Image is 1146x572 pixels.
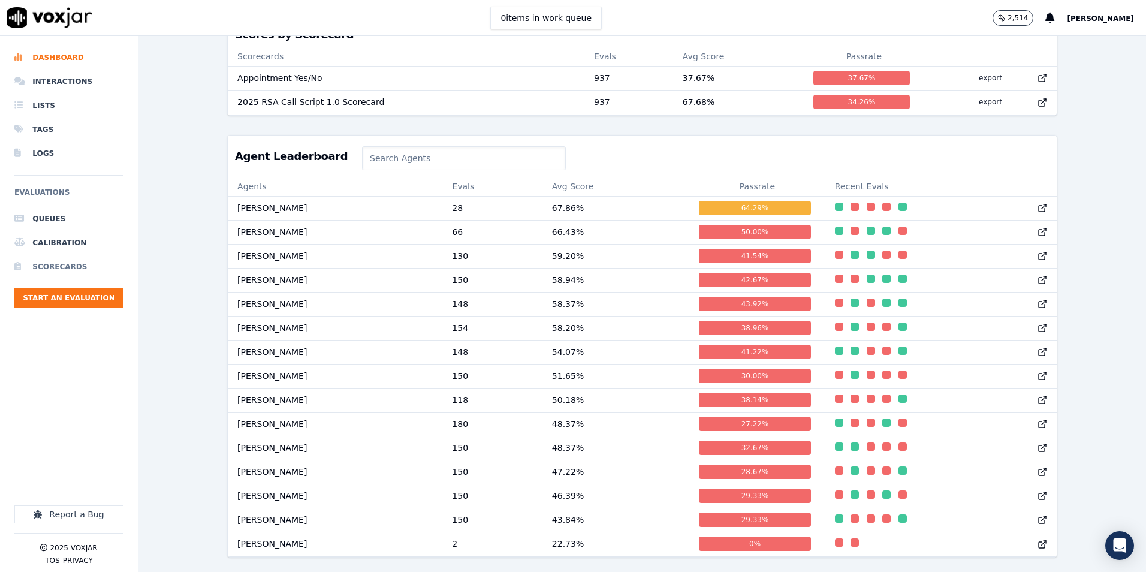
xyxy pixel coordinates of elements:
[228,436,442,460] td: [PERSON_NAME]
[542,436,689,460] td: 48.37 %
[50,543,97,553] p: 2025 Voxjar
[993,10,1033,26] button: 2,514
[969,92,1012,112] button: export
[813,95,910,109] div: 34.26 %
[228,316,442,340] td: [PERSON_NAME]
[14,70,123,94] a: Interactions
[442,340,542,364] td: 148
[542,388,689,412] td: 50.18 %
[228,90,584,114] td: 2025 RSA Call Script 1.0 Scorecard
[14,231,123,255] li: Calibration
[228,268,442,292] td: [PERSON_NAME]
[699,513,811,527] div: 29.33 %
[14,288,123,308] button: Start an Evaluation
[699,297,811,311] div: 43.92 %
[442,508,542,532] td: 150
[442,244,542,268] td: 130
[673,47,804,66] th: Avg Score
[442,484,542,508] td: 150
[14,94,123,118] a: Lists
[699,417,811,431] div: 27.22 %
[442,196,542,220] td: 28
[442,220,542,244] td: 66
[228,196,442,220] td: [PERSON_NAME]
[699,489,811,503] div: 29.33 %
[490,7,602,29] button: 0items in work queue
[228,292,442,316] td: [PERSON_NAME]
[14,255,123,279] a: Scorecards
[699,201,811,215] div: 64.29 %
[14,142,123,165] a: Logs
[699,393,811,407] div: 38.14 %
[14,207,123,231] a: Queues
[542,220,689,244] td: 66.43 %
[1008,13,1028,23] p: 2,514
[228,484,442,508] td: [PERSON_NAME]
[1067,14,1134,23] span: [PERSON_NAME]
[442,316,542,340] td: 154
[542,484,689,508] td: 46.39 %
[542,196,689,220] td: 67.86 %
[542,292,689,316] td: 58.37 %
[699,537,811,551] div: 0 %
[442,532,542,556] td: 2
[14,118,123,142] a: Tags
[689,177,825,196] th: Passrate
[542,460,689,484] td: 47.22 %
[228,177,442,196] th: Agents
[228,460,442,484] td: [PERSON_NAME]
[14,46,123,70] a: Dashboard
[825,177,1057,196] th: Recent Evals
[699,345,811,359] div: 41.22 %
[228,508,442,532] td: [PERSON_NAME]
[235,29,1050,40] h3: Scores by Scorecard
[699,225,811,239] div: 50.00 %
[673,90,804,114] td: 67.68 %
[993,10,1045,26] button: 2,514
[442,436,542,460] td: 150
[45,556,59,565] button: TOS
[442,292,542,316] td: 148
[542,316,689,340] td: 58.20 %
[362,146,566,170] input: Search Agents
[14,505,123,523] button: Report a Bug
[542,508,689,532] td: 43.84 %
[1105,531,1134,560] div: Open Intercom Messenger
[442,364,542,388] td: 150
[542,340,689,364] td: 54.07 %
[442,460,542,484] td: 150
[228,388,442,412] td: [PERSON_NAME]
[7,7,92,28] img: voxjar logo
[699,249,811,263] div: 41.54 %
[584,47,673,66] th: Evals
[14,185,123,207] h6: Evaluations
[542,532,689,556] td: 22.73 %
[228,412,442,436] td: [PERSON_NAME]
[442,412,542,436] td: 180
[699,465,811,479] div: 28.67 %
[228,244,442,268] td: [PERSON_NAME]
[228,47,584,66] th: Scorecards
[442,268,542,292] td: 150
[584,90,673,114] td: 937
[673,66,804,90] td: 37.67 %
[969,68,1012,88] button: export
[804,47,924,66] th: Passrate
[542,244,689,268] td: 59.20 %
[63,556,93,565] button: Privacy
[228,532,442,556] td: [PERSON_NAME]
[235,151,348,162] h3: Agent Leaderboard
[542,268,689,292] td: 58.94 %
[1067,11,1146,25] button: [PERSON_NAME]
[542,412,689,436] td: 48.37 %
[699,441,811,455] div: 32.67 %
[813,71,910,85] div: 37.67 %
[542,177,689,196] th: Avg Score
